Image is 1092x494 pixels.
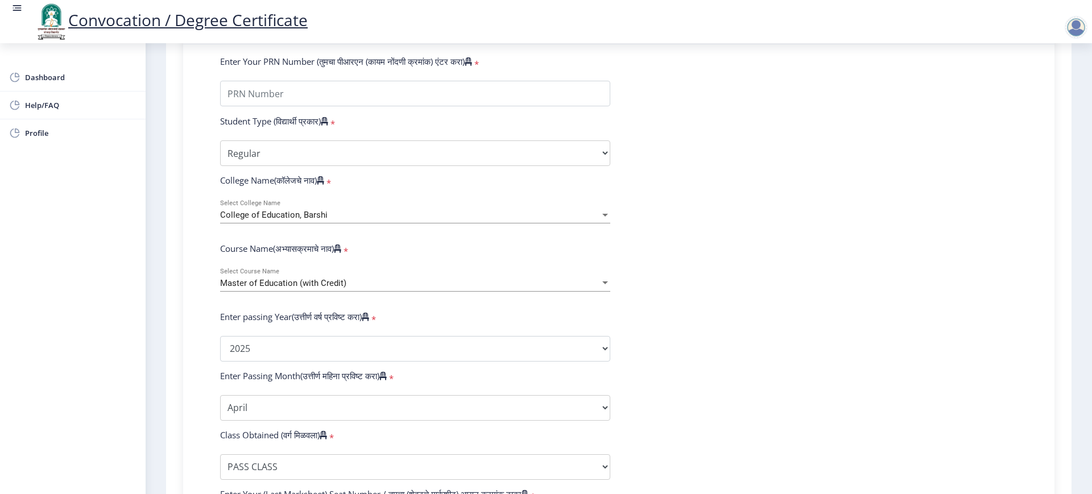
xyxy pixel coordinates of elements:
[220,81,610,106] input: PRN Number
[220,115,328,127] label: Student Type (विद्यार्थी प्रकार)
[25,126,136,140] span: Profile
[220,278,346,288] span: Master of Education (with Credit)
[220,243,341,254] label: Course Name(अभ्यासक्रमाचे नाव)
[25,98,136,112] span: Help/FAQ
[220,210,328,220] span: College of Education, Barshi
[220,429,327,441] label: Class Obtained (वर्ग मिळवला)
[34,9,308,31] a: Convocation / Degree Certificate
[220,370,387,381] label: Enter Passing Month(उत्तीर्ण महिना प्रविष्ट करा)
[220,56,472,67] label: Enter Your PRN Number (तुमचा पीआरएन (कायम नोंदणी क्रमांक) एंटर करा)
[25,70,136,84] span: Dashboard
[34,2,68,41] img: logo
[220,311,369,322] label: Enter passing Year(उत्तीर्ण वर्ष प्रविष्ट करा)
[220,175,324,186] label: College Name(कॉलेजचे नाव)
